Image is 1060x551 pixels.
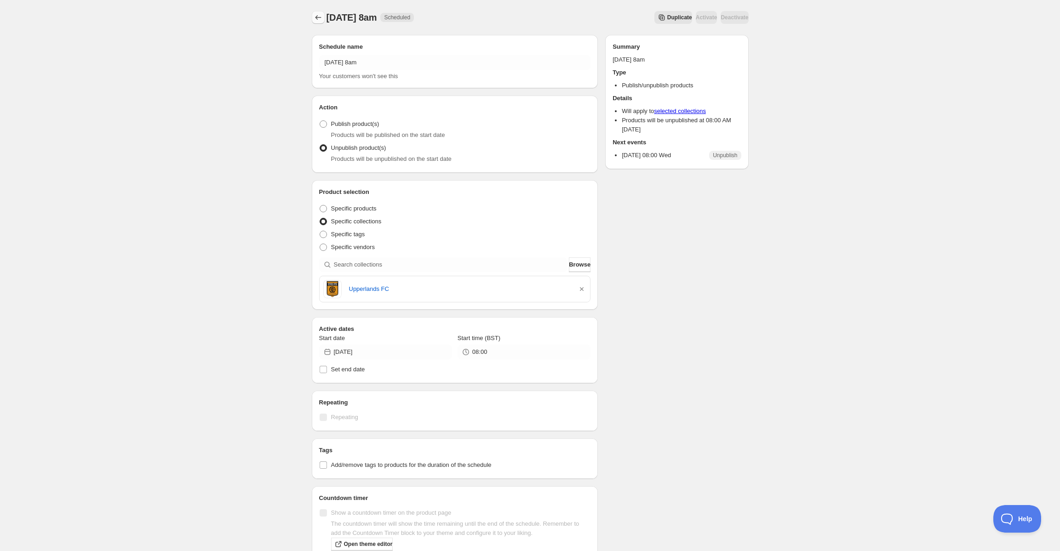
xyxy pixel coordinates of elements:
p: The countdown timer will show the time remaining until the end of the schedule. Remember to add t... [331,519,591,538]
span: Products will be unpublished on the start date [331,155,452,162]
li: Products will be unpublished at 08:00 AM [DATE] [622,116,741,134]
span: Browse [569,260,590,269]
p: [DATE] 8am [613,55,741,64]
p: [DATE] 08:00 Wed [622,151,671,160]
span: Unpublish product(s) [331,144,386,151]
span: Specific vendors [331,244,375,250]
span: [DATE] 8am [327,12,377,23]
span: Your customers won't see this [319,73,398,80]
h2: Repeating [319,398,591,407]
span: Start date [319,335,345,341]
input: Search collections [334,257,567,272]
h2: Active dates [319,324,591,334]
a: selected collections [654,108,706,114]
span: Scheduled [384,14,410,21]
h2: Next events [613,138,741,147]
h2: Summary [613,42,741,51]
span: Add/remove tags to products for the duration of the schedule [331,461,492,468]
a: Upperlands FC [349,284,570,294]
button: Browse [569,257,590,272]
h2: Schedule name [319,42,591,51]
span: Repeating [331,414,358,420]
h2: Type [613,68,741,77]
span: Show a countdown timer on the product page [331,509,452,516]
span: Specific products [331,205,377,212]
button: Schedules [312,11,325,24]
span: Set end date [331,366,365,373]
h2: Countdown timer [319,494,591,503]
span: Duplicate [667,14,692,21]
span: Publish product(s) [331,120,379,127]
li: Will apply to [622,107,741,116]
h2: Action [319,103,591,112]
span: Specific tags [331,231,365,238]
button: Secondary action label [654,11,692,24]
h2: Details [613,94,741,103]
span: Products will be published on the start date [331,131,445,138]
li: Publish/unpublish products [622,81,741,90]
span: Start time (BST) [458,335,500,341]
span: Unpublish [713,152,737,159]
span: Specific collections [331,218,382,225]
iframe: Toggle Customer Support [993,505,1042,533]
h2: Product selection [319,187,591,197]
span: Open theme editor [344,540,393,548]
a: Open theme editor [331,538,393,551]
h2: Tags [319,446,591,455]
